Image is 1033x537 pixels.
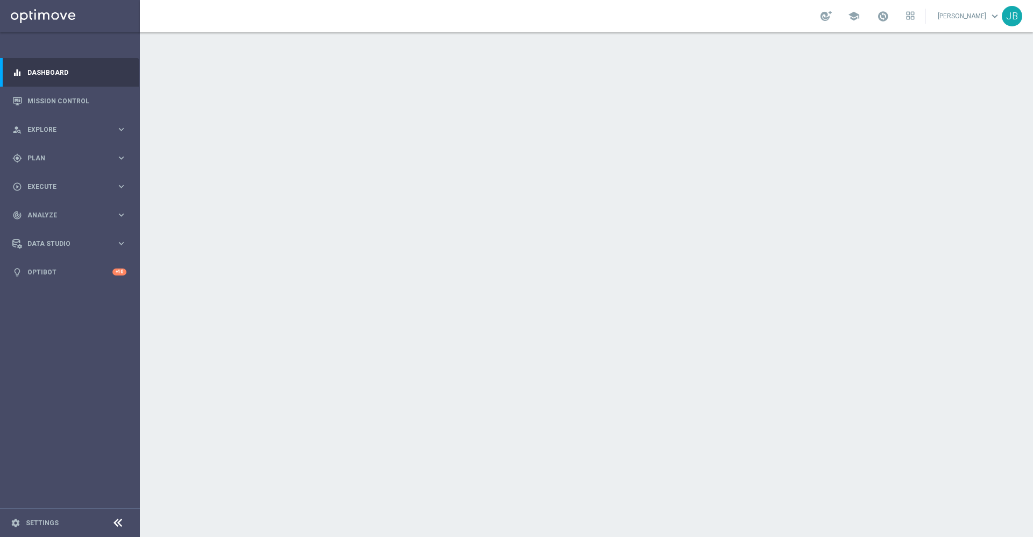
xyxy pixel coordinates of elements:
[12,125,116,135] div: Explore
[12,211,127,220] button: track_changes Analyze keyboard_arrow_right
[848,10,860,22] span: school
[12,210,22,220] i: track_changes
[12,58,126,87] div: Dashboard
[11,518,20,528] i: settings
[12,239,127,248] button: Data Studio keyboard_arrow_right
[27,58,126,87] a: Dashboard
[116,124,126,135] i: keyboard_arrow_right
[27,241,116,247] span: Data Studio
[12,68,127,77] button: equalizer Dashboard
[116,238,126,249] i: keyboard_arrow_right
[116,153,126,163] i: keyboard_arrow_right
[12,125,22,135] i: person_search
[1002,6,1022,26] div: JB
[116,210,126,220] i: keyboard_arrow_right
[937,8,1002,24] a: [PERSON_NAME]keyboard_arrow_down
[12,87,126,115] div: Mission Control
[12,68,22,77] i: equalizer
[27,126,116,133] span: Explore
[27,258,112,286] a: Optibot
[27,87,126,115] a: Mission Control
[12,182,127,191] button: play_circle_outline Execute keyboard_arrow_right
[12,153,22,163] i: gps_fixed
[12,154,127,162] button: gps_fixed Plan keyboard_arrow_right
[27,155,116,161] span: Plan
[12,267,22,277] i: lightbulb
[12,210,116,220] div: Analyze
[12,97,127,105] button: Mission Control
[27,183,116,190] span: Execute
[116,181,126,192] i: keyboard_arrow_right
[26,520,59,526] a: Settings
[12,268,127,277] button: lightbulb Optibot +10
[12,125,127,134] button: person_search Explore keyboard_arrow_right
[112,268,126,275] div: +10
[12,239,116,249] div: Data Studio
[12,258,126,286] div: Optibot
[989,10,1001,22] span: keyboard_arrow_down
[12,182,116,192] div: Execute
[12,153,116,163] div: Plan
[27,212,116,218] span: Analyze
[12,182,22,192] i: play_circle_outline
